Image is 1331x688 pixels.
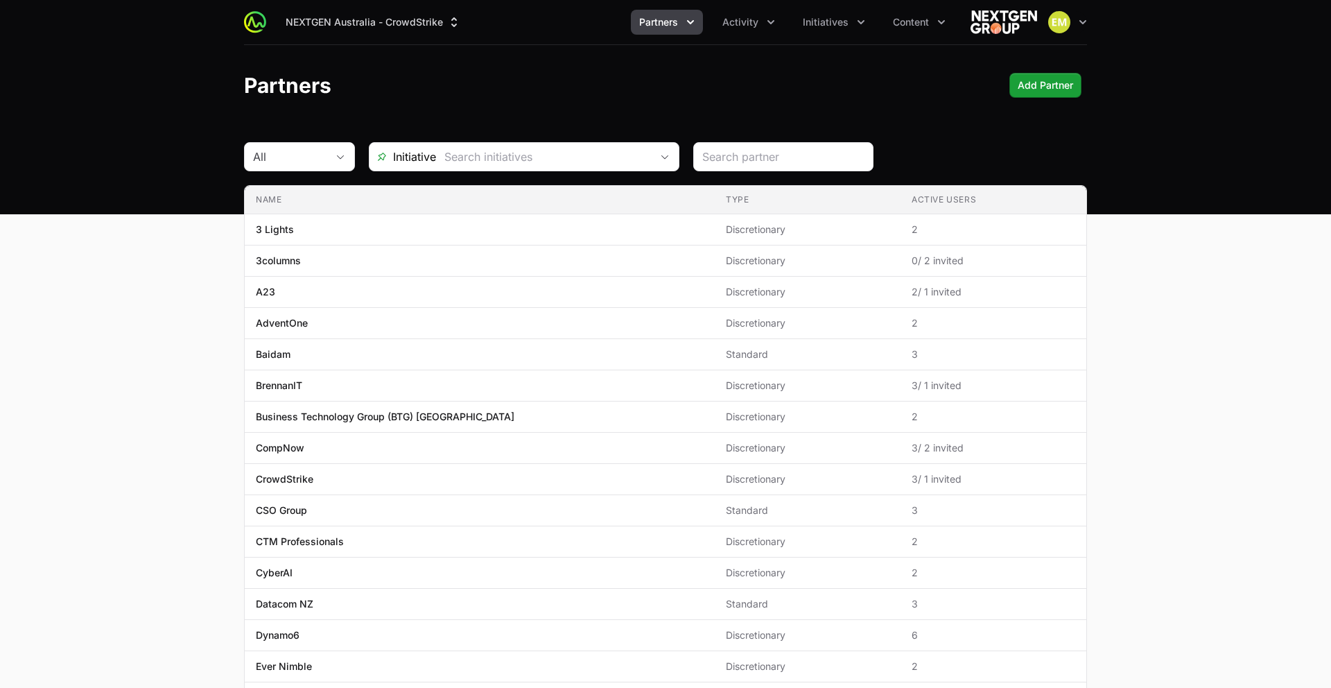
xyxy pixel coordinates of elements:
[245,186,715,214] th: Name
[253,148,327,165] div: All
[726,379,889,393] span: Discretionary
[726,316,889,330] span: Discretionary
[726,504,889,517] span: Standard
[722,15,758,29] span: Activity
[245,143,354,171] button: All
[912,535,1075,549] span: 2
[726,660,889,673] span: Discretionary
[971,8,1037,36] img: NEXTGEN Australia
[256,535,344,549] p: CTM Professionals
[726,597,889,611] span: Standard
[256,254,301,268] p: 3columns
[1048,11,1070,33] img: Eric Mingus
[256,316,308,330] p: AdventOne
[266,10,954,35] div: Main navigation
[726,628,889,642] span: Discretionary
[726,285,889,299] span: Discretionary
[1018,77,1073,94] span: Add Partner
[702,148,864,165] input: Search partner
[256,223,294,237] p: 3 Lights
[912,597,1075,611] span: 3
[912,285,1075,299] span: 2 / 1 invited
[277,10,469,35] button: NEXTGEN Australia - CrowdStrike
[714,10,783,35] div: Activity menu
[726,254,889,268] span: Discretionary
[256,472,313,486] p: CrowdStrike
[912,628,1075,642] span: 6
[256,347,290,361] p: Baidam
[256,379,302,393] p: BrennanIT
[726,566,889,580] span: Discretionary
[256,504,307,517] p: CSO Group
[256,597,313,611] p: Datacom NZ
[256,628,299,642] p: Dynamo6
[726,347,889,361] span: Standard
[912,504,1075,517] span: 3
[893,15,929,29] span: Content
[794,10,873,35] button: Initiatives
[277,10,469,35] div: Supplier switch menu
[726,535,889,549] span: Discretionary
[369,148,436,165] span: Initiative
[885,10,954,35] div: Content menu
[256,285,275,299] p: A23
[803,15,849,29] span: Initiatives
[912,472,1075,486] span: 3 / 1 invited
[639,15,678,29] span: Partners
[256,660,312,673] p: Ever Nimble
[912,347,1075,361] span: 3
[256,441,304,455] p: CompNow
[885,10,954,35] button: Content
[715,186,901,214] th: Type
[912,223,1075,237] span: 2
[651,143,679,171] div: Open
[912,566,1075,580] span: 2
[912,379,1075,393] span: 3 / 1 invited
[726,472,889,486] span: Discretionary
[1009,73,1081,98] div: Primary actions
[244,11,266,33] img: ActivitySource
[912,660,1075,673] span: 2
[631,10,703,35] div: Partners menu
[256,566,293,580] p: CyberAI
[912,254,1075,268] span: 0 / 2 invited
[912,316,1075,330] span: 2
[726,410,889,424] span: Discretionary
[631,10,703,35] button: Partners
[726,441,889,455] span: Discretionary
[726,223,889,237] span: Discretionary
[244,73,331,98] h1: Partners
[912,410,1075,424] span: 2
[912,441,1075,455] span: 3 / 2 invited
[256,410,514,424] p: Business Technology Group (BTG) [GEOGRAPHIC_DATA]
[714,10,783,35] button: Activity
[901,186,1086,214] th: Active Users
[436,143,651,171] input: Search initiatives
[794,10,873,35] div: Initiatives menu
[1009,73,1081,98] button: Add Partner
